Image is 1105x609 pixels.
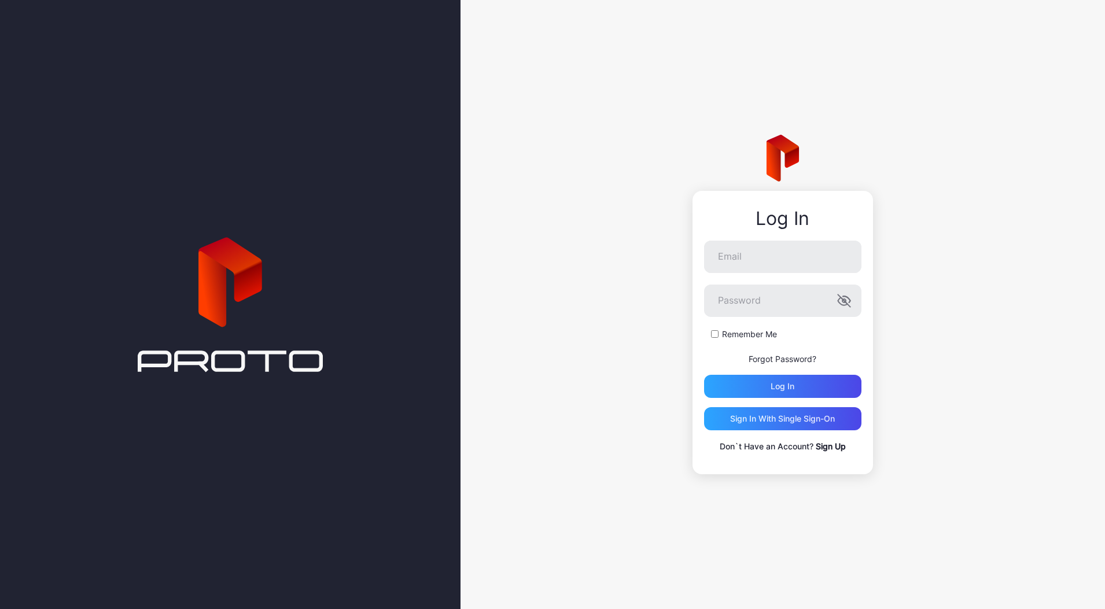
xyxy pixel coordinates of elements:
[704,407,861,430] button: Sign in With Single Sign-On
[704,241,861,273] input: Email
[704,208,861,229] div: Log In
[730,414,835,423] div: Sign in With Single Sign-On
[749,354,816,364] a: Forgot Password?
[722,329,777,340] label: Remember Me
[704,375,861,398] button: Log in
[816,441,846,451] a: Sign Up
[837,294,851,308] button: Password
[704,440,861,453] p: Don`t Have an Account?
[704,285,861,317] input: Password
[771,382,794,391] div: Log in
